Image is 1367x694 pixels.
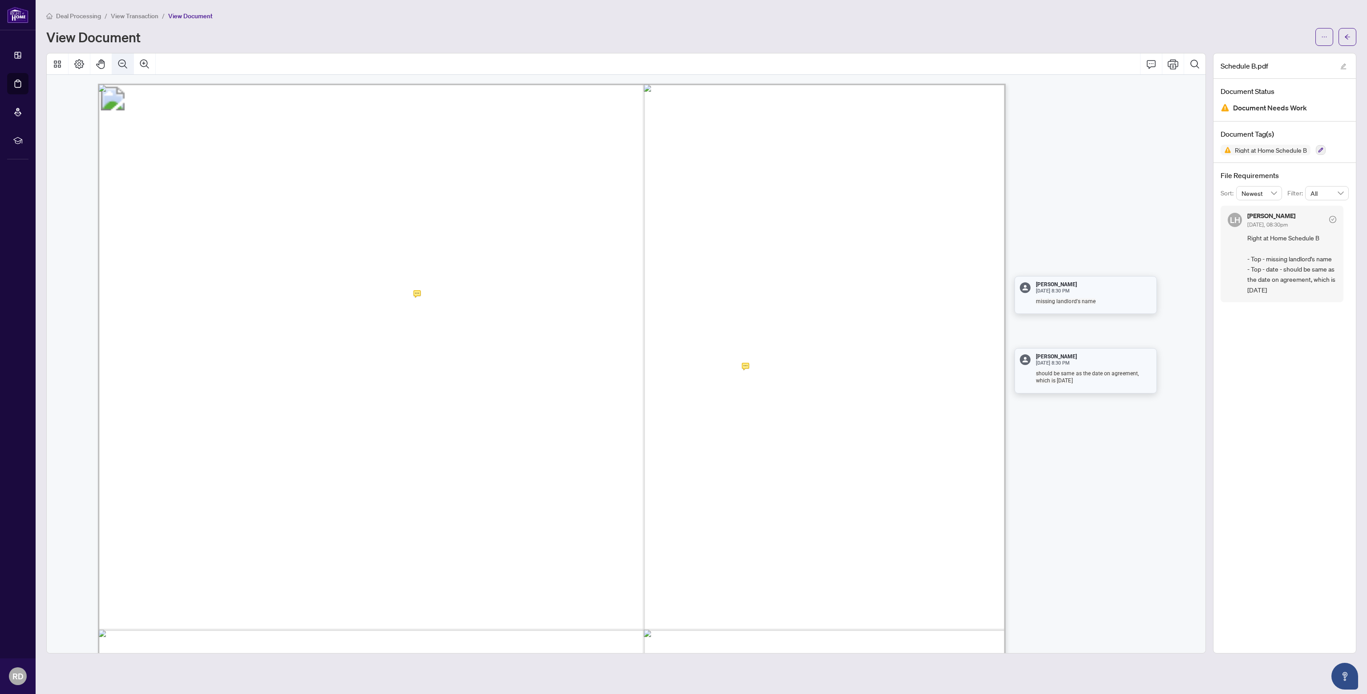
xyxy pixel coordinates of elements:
[1221,170,1349,181] h4: File Requirements
[1221,129,1349,139] h4: Document Tag(s)
[46,30,141,44] h1: View Document
[111,12,158,20] span: View Transaction
[1247,213,1295,219] h5: [PERSON_NAME]
[1242,187,1277,200] span: Newest
[1233,102,1307,114] span: Document Needs Work
[162,11,165,21] li: /
[1221,86,1349,97] h4: Document Status
[168,12,213,20] span: View Document
[1321,34,1327,40] span: ellipsis
[1310,187,1343,200] span: All
[1331,663,1358,690] button: Open asap
[1247,221,1288,228] span: [DATE], 08:30pm
[1344,34,1351,40] span: arrow-left
[1340,63,1347,69] span: edit
[7,7,28,23] img: logo
[1329,216,1336,223] span: check-circle
[1221,103,1229,112] img: Document Status
[12,670,24,682] span: RD
[1287,188,1305,198] p: Filter:
[1221,145,1231,155] img: Status Icon
[1221,188,1236,198] p: Sort:
[1247,233,1336,295] span: Right at Home Schedule B - Top - missing landlord's name - Top - date - should be same as the dat...
[105,11,107,21] li: /
[1221,61,1268,71] span: Schedule B.pdf
[1231,147,1310,153] span: Right at Home Schedule B
[56,12,101,20] span: Deal Processing
[46,13,53,19] span: home
[1230,214,1240,226] span: LH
